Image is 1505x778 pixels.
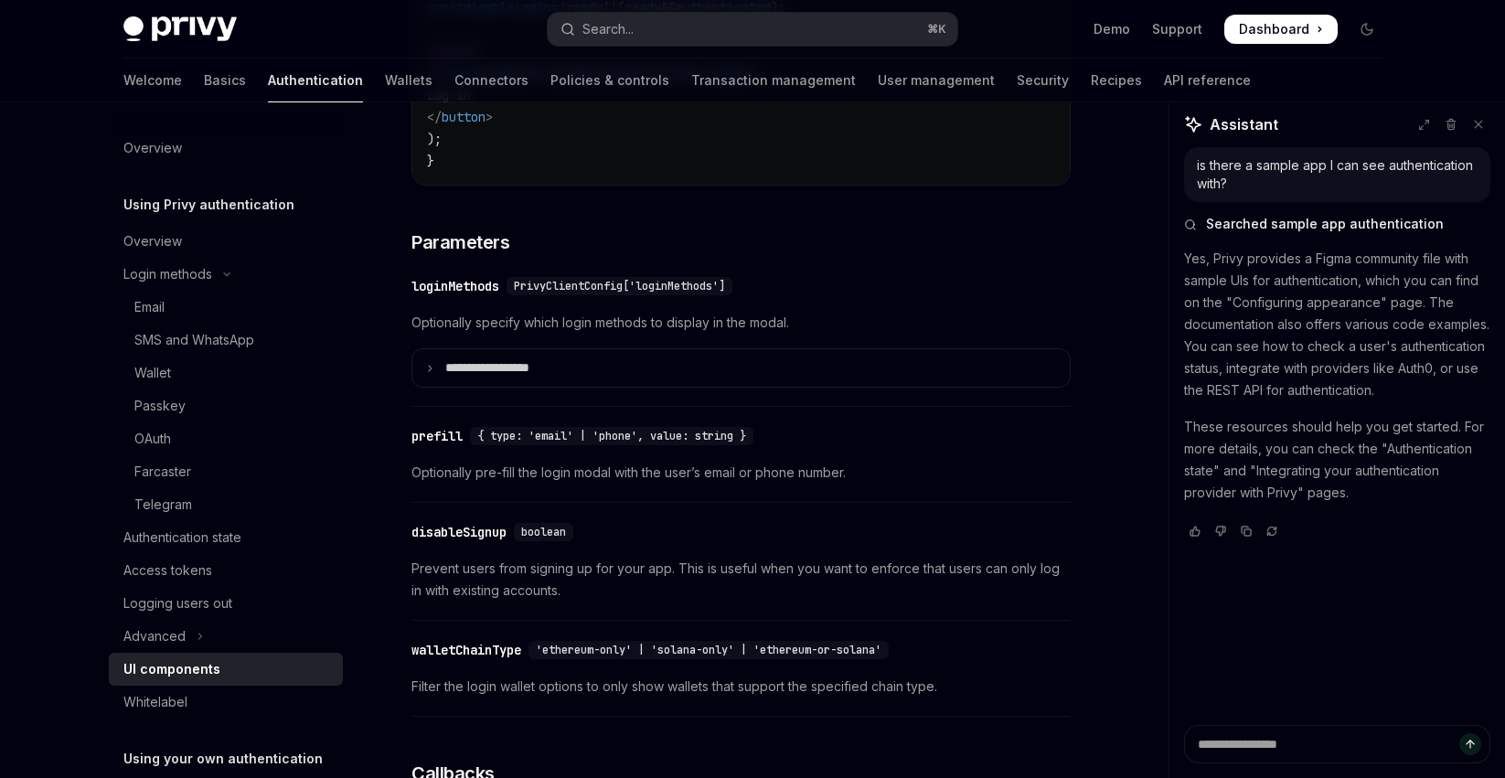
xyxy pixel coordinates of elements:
span: </ [427,109,442,125]
a: Connectors [454,59,528,102]
div: Authentication state [123,527,241,549]
h5: Using your own authentication [123,748,323,770]
a: Demo [1094,20,1130,38]
a: Overview [109,225,343,258]
span: Optionally pre-fill the login modal with the user’s email or phone number. [411,462,1071,484]
img: dark logo [123,16,237,42]
div: OAuth [134,428,171,450]
span: ); [427,131,442,147]
div: prefill [411,427,463,445]
button: Vote that response was good [1184,522,1206,540]
span: ⌘ K [927,22,946,37]
h5: Using Privy authentication [123,194,294,216]
a: Recipes [1091,59,1142,102]
a: API reference [1164,59,1251,102]
span: 'ethereum-only' | 'solana-only' | 'ethereum-or-solana' [536,643,881,657]
button: Toggle Advanced section [109,620,343,653]
div: Whitelabel [123,691,187,713]
button: Send message [1459,733,1481,755]
a: UI components [109,653,343,686]
a: Logging users out [109,587,343,620]
a: Wallets [385,59,432,102]
div: Wallet [134,362,171,384]
div: Access tokens [123,560,212,581]
a: Overview [109,132,343,165]
span: Assistant [1210,113,1278,135]
a: SMS and WhatsApp [109,324,343,357]
div: Telegram [134,494,192,516]
div: Login methods [123,263,212,285]
a: Dashboard [1224,15,1338,44]
a: Authentication [268,59,363,102]
a: Security [1017,59,1069,102]
a: Basics [204,59,246,102]
span: Parameters [411,229,509,255]
div: loginMethods [411,277,499,295]
div: Logging users out [123,592,232,614]
a: Transaction management [691,59,856,102]
a: Welcome [123,59,182,102]
span: PrivyClientConfig['loginMethods'] [514,279,725,293]
div: disableSignup [411,523,507,541]
p: Yes, Privy provides a Figma community file with sample UIs for authentication, which you can find... [1184,248,1490,401]
a: Access tokens [109,554,343,587]
button: Toggle Login methods section [109,258,343,291]
span: boolean [521,525,566,539]
span: button [442,109,486,125]
span: { type: 'email' | 'phone', value: string } [477,429,746,443]
span: Filter the login wallet options to only show wallets that support the specified chain type. [411,676,1071,698]
span: Optionally specify which login methods to display in the modal. [411,312,1071,334]
a: Passkey [109,389,343,422]
a: Wallet [109,357,343,389]
div: is there a sample app I can see authentication with? [1197,156,1478,193]
a: Farcaster [109,455,343,488]
p: These resources should help you get started. For more details, you can check the "Authentication ... [1184,416,1490,504]
div: Passkey [134,395,186,417]
button: Copy chat response [1235,522,1257,540]
button: Vote that response was not good [1210,522,1232,540]
div: Overview [123,137,182,159]
div: SMS and WhatsApp [134,329,254,351]
span: Searched sample app authentication [1206,215,1444,233]
div: Search... [582,18,634,40]
span: > [486,109,493,125]
a: Policies & controls [550,59,669,102]
a: Telegram [109,488,343,521]
button: Open search [548,13,957,46]
div: walletChainType [411,641,521,659]
a: OAuth [109,422,343,455]
a: Authentication state [109,521,343,554]
span: Prevent users from signing up for your app. This is useful when you want to enforce that users ca... [411,558,1071,602]
textarea: Ask a question... [1184,725,1490,763]
a: User management [878,59,995,102]
button: Reload last chat [1261,522,1283,540]
a: Whitelabel [109,686,343,719]
div: UI components [123,658,220,680]
a: Email [109,291,343,324]
div: Advanced [123,625,186,647]
button: Searched sample app authentication [1184,215,1490,233]
div: Email [134,296,165,318]
div: Farcaster [134,461,191,483]
a: Support [1152,20,1202,38]
span: Dashboard [1239,20,1309,38]
button: Toggle dark mode [1352,15,1382,44]
span: } [427,153,434,169]
div: Overview [123,230,182,252]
